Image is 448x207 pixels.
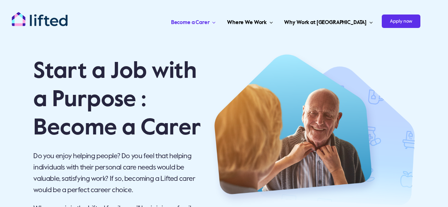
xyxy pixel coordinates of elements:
a: Apply now [382,11,420,32]
a: Become a Carer [169,11,218,32]
nav: Carer Jobs Menu [113,11,420,32]
a: lifted-logo [11,12,68,19]
a: Where We Work [225,11,275,32]
span: Start a Job with a Purpose : Become a Carer [33,60,201,139]
img: Hero 1 [210,53,415,206]
span: Do you enjoy helping people? Do you feel that helping individuals with their personal care needs ... [33,153,195,194]
a: Why Work at [GEOGRAPHIC_DATA] [282,11,375,32]
span: Apply now [382,15,420,28]
span: Where We Work [227,17,267,28]
span: Become a Carer [171,17,210,28]
span: Why Work at [GEOGRAPHIC_DATA] [284,17,367,28]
